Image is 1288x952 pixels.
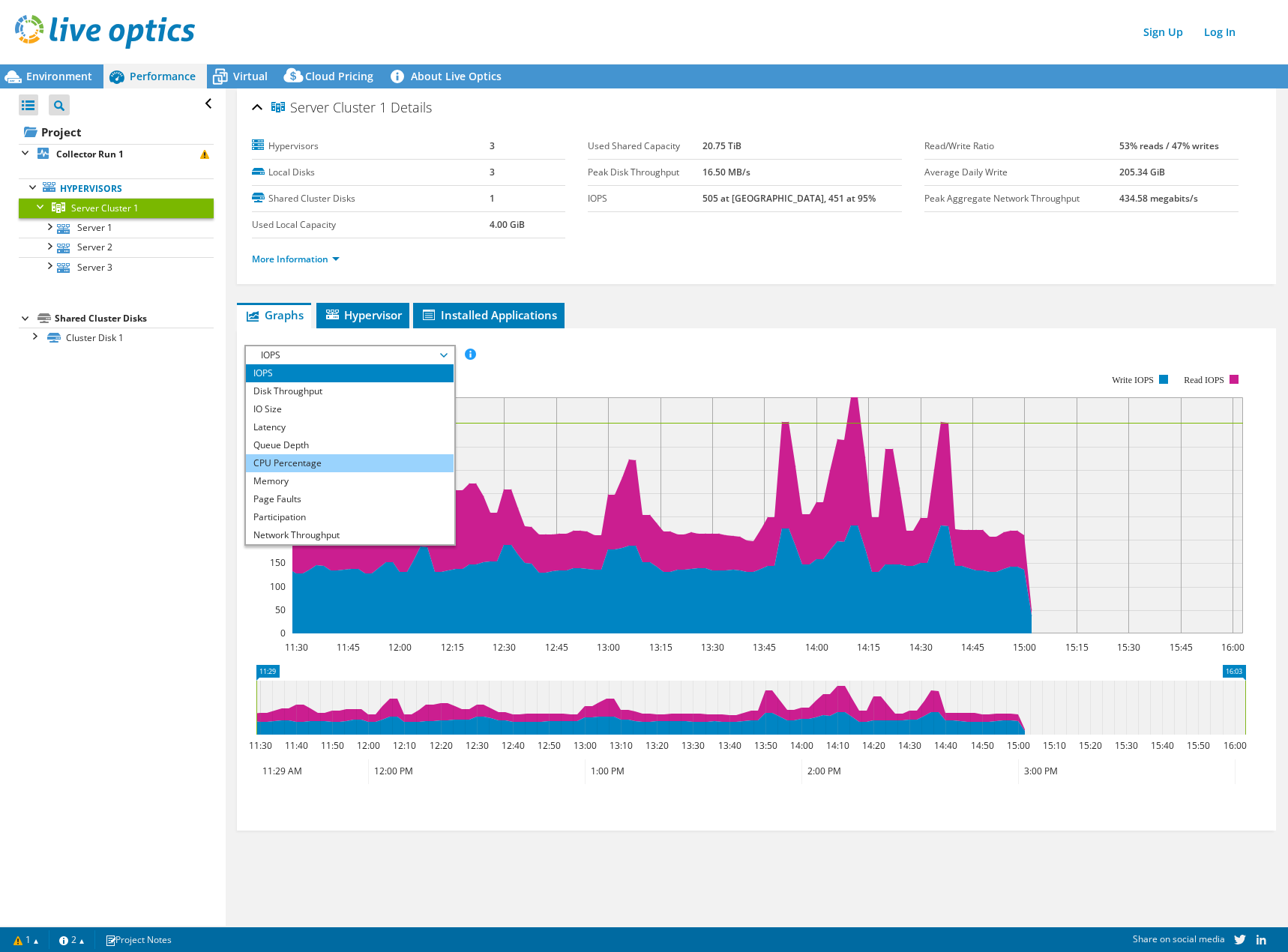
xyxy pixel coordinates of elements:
img: live_optics_svg.svg [15,15,195,49]
text: 13:10 [609,739,632,752]
text: 16:00 [1223,739,1246,752]
b: 205.34 GiB [1119,166,1165,178]
span: Performance [130,69,196,83]
a: Project [19,120,214,144]
text: Read IOPS [1184,375,1224,385]
text: 12:00 [356,739,379,752]
li: Page Faults [246,490,454,508]
text: 14:00 [789,739,813,752]
text: 50 [275,603,286,616]
text: 14:30 [909,641,932,654]
li: CPU Percentage [246,454,454,472]
span: Server Cluster 1 [271,100,387,115]
div: Shared Cluster Disks [55,310,214,328]
text: 15:40 [1150,739,1173,752]
b: 505 at [GEOGRAPHIC_DATA], 451 at 95% [702,192,876,205]
span: Installed Applications [421,307,557,322]
text: 0 [280,627,286,639]
label: Read/Write Ratio [924,139,1119,154]
text: 14:45 [960,641,984,654]
li: IO Size [246,400,454,418]
b: 1 [490,192,495,205]
b: Collector Run 1 [56,148,124,160]
label: Hypervisors [252,139,490,154]
text: 13:30 [681,739,704,752]
text: 12:15 [440,641,463,654]
text: 13:30 [700,641,723,654]
li: Disk Throughput [246,382,454,400]
text: 14:50 [970,739,993,752]
text: 13:00 [596,641,619,654]
text: 15:20 [1078,739,1101,752]
text: 11:30 [248,739,271,752]
text: 15:50 [1186,739,1209,752]
a: 1 [3,930,49,949]
text: 14:10 [825,739,849,752]
b: 4.00 GiB [490,218,525,231]
span: IOPS [253,346,446,364]
text: 12:45 [544,641,568,654]
span: Server Cluster 1 [71,202,139,214]
text: 12:40 [501,739,524,752]
a: Log In [1197,21,1243,43]
a: Project Notes [94,930,182,949]
text: 12:30 [465,739,488,752]
span: Graphs [244,307,304,322]
text: 13:45 [752,641,775,654]
li: Network Throughput [246,526,454,544]
text: 13:15 [648,641,672,654]
text: 12:30 [492,641,515,654]
text: 13:40 [717,739,741,752]
text: 13:00 [573,739,596,752]
span: Cloud Pricing [305,69,373,83]
label: Local Disks [252,165,490,180]
text: 15:10 [1042,739,1065,752]
a: Cluster Disk 1 [19,328,214,347]
li: Participation [246,508,454,526]
label: Peak Aggregate Network Throughput [924,191,1119,206]
li: IOPS [246,364,454,382]
b: 53% reads / 47% writes [1119,139,1219,152]
text: 14:15 [856,641,879,654]
text: 16:00 [1221,641,1244,654]
text: 11:50 [320,739,343,752]
a: Collector Run 1 [19,144,214,163]
span: Share on social media [1133,933,1225,945]
label: Average Daily Write [924,165,1119,180]
label: Used Shared Capacity [588,139,702,154]
text: 11:30 [284,641,307,654]
text: 12:50 [537,739,560,752]
text: 11:45 [336,641,359,654]
text: 12:20 [429,739,452,752]
text: 13:20 [645,739,668,752]
text: 15:30 [1116,641,1140,654]
a: Hypervisors [19,178,214,198]
li: Queue Depth [246,436,454,454]
text: 13:50 [753,739,777,752]
text: 14:00 [804,641,828,654]
a: More Information [252,253,340,265]
b: 16.50 MB/s [702,166,750,178]
text: 150 [270,556,286,569]
text: Write IOPS [1112,375,1154,385]
text: 15:30 [1114,739,1137,752]
text: 14:30 [897,739,921,752]
text: 14:40 [933,739,957,752]
a: 2 [49,930,95,949]
a: Server Cluster 1 [19,198,214,217]
span: Virtual [233,69,268,83]
b: 20.75 TiB [702,139,741,152]
a: About Live Optics [385,64,513,88]
text: 15:00 [1012,641,1035,654]
span: Environment [26,69,92,83]
text: 11:40 [284,739,307,752]
li: Memory [246,472,454,490]
text: 12:00 [388,641,411,654]
a: Server 2 [19,238,214,257]
b: 3 [490,166,495,178]
a: Sign Up [1136,21,1191,43]
label: Shared Cluster Disks [252,191,490,206]
label: Used Local Capacity [252,217,490,232]
text: 100 [270,580,286,593]
text: 15:00 [1006,739,1029,752]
